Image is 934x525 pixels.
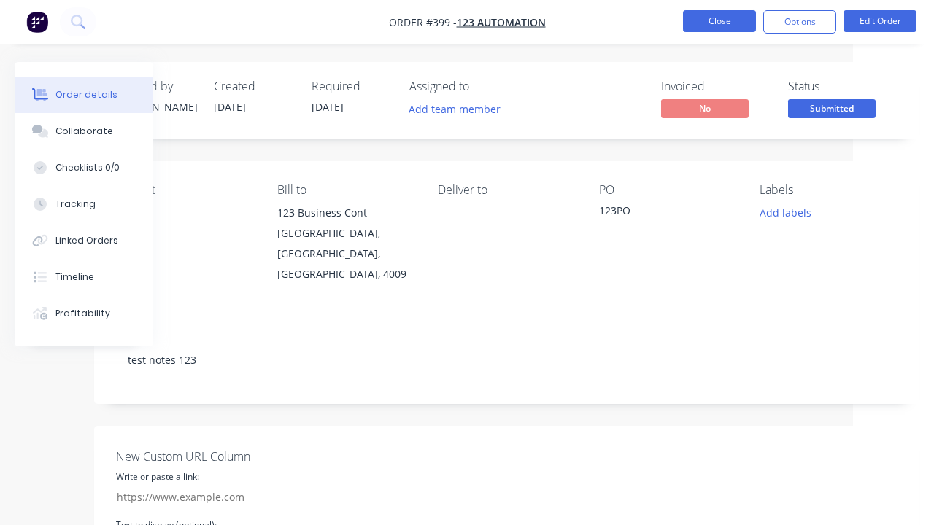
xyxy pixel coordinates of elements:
span: Order #399 - [389,15,457,29]
div: Collaborate [55,125,113,138]
img: Factory [26,11,48,33]
div: Bill to [277,183,415,197]
button: Checklists 0/0 [15,149,153,186]
a: 123 Automation [457,15,546,29]
div: Timeline [55,271,94,284]
button: Add labels [752,203,819,222]
span: No [661,99,749,117]
span: [DATE] [312,100,344,114]
div: Created [214,79,294,93]
div: Linked Orders [55,234,118,247]
div: Required [312,79,392,93]
div: Deliver to [438,183,576,197]
div: 123PO [599,203,737,223]
div: PO [599,183,737,197]
button: Order details [15,77,153,113]
div: [GEOGRAPHIC_DATA], [GEOGRAPHIC_DATA], [GEOGRAPHIC_DATA], 4009 [277,223,415,284]
button: Edit Order [844,10,916,32]
button: Linked Orders [15,222,153,259]
button: Add team member [409,99,509,119]
div: Contact [116,183,254,197]
div: Order details [55,88,117,101]
div: 123 Business Cont [277,203,415,223]
div: Tracking [55,198,96,211]
div: Labels [760,183,898,197]
button: Close [683,10,756,32]
button: Collaborate [15,113,153,149]
input: https://www.example.com [109,486,282,507]
label: New Custom URL Column [116,448,298,465]
div: 123 Business Cont[GEOGRAPHIC_DATA], [GEOGRAPHIC_DATA], [GEOGRAPHIC_DATA], 4009 [277,203,415,284]
button: Tracking [15,186,153,222]
span: [DATE] [214,100,246,114]
div: Notes [116,318,898,332]
div: test notes 123 [116,338,898,382]
button: Options [763,10,836,34]
button: Timeline [15,259,153,295]
div: Invoiced [661,79,771,93]
button: Profitability [15,295,153,332]
div: Profitability [55,307,110,320]
label: Write or paste a link: [116,470,199,483]
button: Submitted [788,99,876,121]
div: [PERSON_NAME] [116,99,196,114]
div: Checklists 0/0 [55,161,120,174]
div: Status [788,79,898,93]
button: Add team member [401,99,509,119]
div: Assigned to [409,79,555,93]
span: Submitted [788,99,876,117]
